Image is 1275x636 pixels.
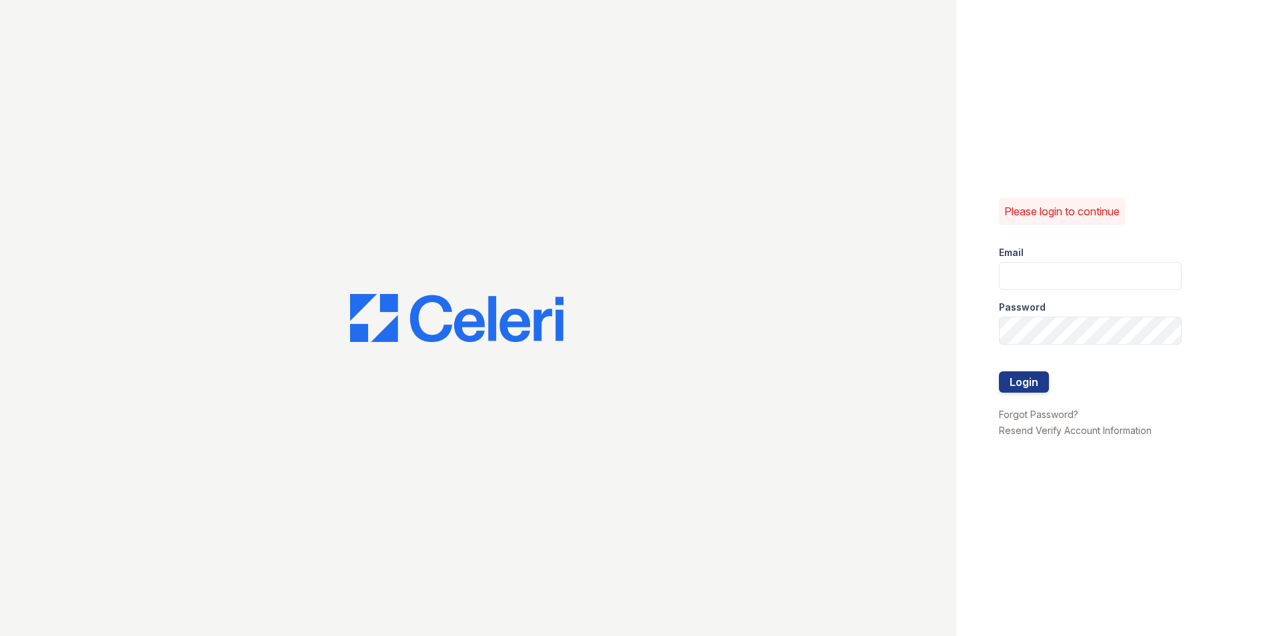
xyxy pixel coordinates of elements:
img: CE_Logo_Blue-a8612792a0a2168367f1c8372b55b34899dd931a85d93a1a3d3e32e68fde9ad4.png [350,294,563,342]
p: Please login to continue [1004,203,1120,219]
button: Login [999,371,1049,393]
a: Resend Verify Account Information [999,425,1152,436]
label: Password [999,301,1046,314]
a: Forgot Password? [999,409,1078,420]
label: Email [999,246,1024,259]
